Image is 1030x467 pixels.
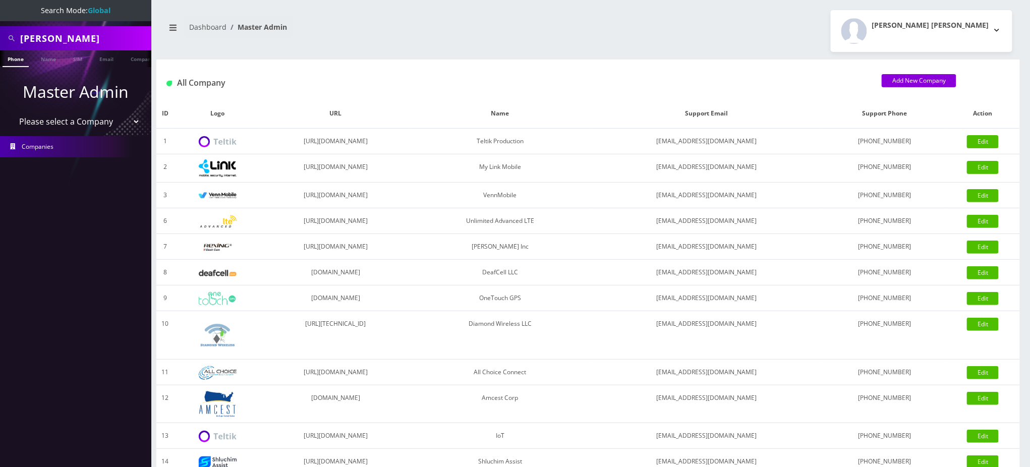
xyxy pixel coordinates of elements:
[199,366,237,380] img: All Choice Connect
[156,129,174,154] td: 1
[823,154,946,183] td: [PHONE_NUMBER]
[36,50,61,66] a: Name
[410,208,590,234] td: Unlimited Advanced LTE
[261,423,410,449] td: [URL][DOMAIN_NAME]
[199,431,237,442] img: IoT
[823,423,946,449] td: [PHONE_NUMBER]
[590,423,823,449] td: [EMAIL_ADDRESS][DOMAIN_NAME]
[590,129,823,154] td: [EMAIL_ADDRESS][DOMAIN_NAME]
[410,423,590,449] td: IoT
[199,215,237,228] img: Unlimited Advanced LTE
[967,318,999,331] a: Edit
[823,285,946,311] td: [PHONE_NUMBER]
[823,234,946,260] td: [PHONE_NUMBER]
[41,6,110,15] span: Search Mode:
[261,360,410,385] td: [URL][DOMAIN_NAME]
[590,385,823,423] td: [EMAIL_ADDRESS][DOMAIN_NAME]
[967,366,999,379] a: Edit
[261,99,410,129] th: URL
[199,270,237,276] img: DeafCell LLC
[261,285,410,311] td: [DOMAIN_NAME]
[88,6,110,15] strong: Global
[199,390,237,418] img: Amcest Corp
[967,241,999,254] a: Edit
[410,311,590,360] td: Diamond Wireless LLC
[199,136,237,148] img: Teltik Production
[410,154,590,183] td: My Link Mobile
[967,189,999,202] a: Edit
[823,360,946,385] td: [PHONE_NUMBER]
[410,360,590,385] td: All Choice Connect
[261,311,410,360] td: [URL][TECHNICAL_ID]
[20,29,149,48] input: Search All Companies
[261,183,410,208] td: [URL][DOMAIN_NAME]
[199,292,237,305] img: OneTouch GPS
[823,208,946,234] td: [PHONE_NUMBER]
[967,135,999,148] a: Edit
[882,74,956,87] a: Add New Company
[261,129,410,154] td: [URL][DOMAIN_NAME]
[823,385,946,423] td: [PHONE_NUMBER]
[590,360,823,385] td: [EMAIL_ADDRESS][DOMAIN_NAME]
[156,311,174,360] td: 10
[590,285,823,311] td: [EMAIL_ADDRESS][DOMAIN_NAME]
[126,50,159,66] a: Company
[946,99,1020,129] th: Action
[823,129,946,154] td: [PHONE_NUMBER]
[823,183,946,208] td: [PHONE_NUMBER]
[156,360,174,385] td: 11
[22,142,54,151] span: Companies
[261,154,410,183] td: [URL][DOMAIN_NAME]
[199,243,237,252] img: Rexing Inc
[590,183,823,208] td: [EMAIL_ADDRESS][DOMAIN_NAME]
[156,183,174,208] td: 3
[156,423,174,449] td: 13
[590,154,823,183] td: [EMAIL_ADDRESS][DOMAIN_NAME]
[410,260,590,285] td: DeafCell LLC
[68,50,87,66] a: SIM
[823,260,946,285] td: [PHONE_NUMBER]
[189,22,226,32] a: Dashboard
[967,266,999,279] a: Edit
[261,260,410,285] td: [DOMAIN_NAME]
[410,234,590,260] td: [PERSON_NAME] Inc
[590,99,823,129] th: Support Email
[967,292,999,305] a: Edit
[199,316,237,354] img: Diamond Wireless LLC
[872,21,989,30] h2: [PERSON_NAME] [PERSON_NAME]
[156,285,174,311] td: 9
[410,129,590,154] td: Teltik Production
[410,183,590,208] td: VennMobile
[166,81,172,86] img: All Company
[164,17,581,45] nav: breadcrumb
[174,99,261,129] th: Logo
[199,192,237,199] img: VennMobile
[967,215,999,228] a: Edit
[166,78,867,88] h1: All Company
[410,285,590,311] td: OneTouch GPS
[156,208,174,234] td: 6
[156,154,174,183] td: 2
[590,208,823,234] td: [EMAIL_ADDRESS][DOMAIN_NAME]
[156,385,174,423] td: 12
[410,385,590,423] td: Amcest Corp
[590,234,823,260] td: [EMAIL_ADDRESS][DOMAIN_NAME]
[967,392,999,405] a: Edit
[3,50,29,67] a: Phone
[94,50,119,66] a: Email
[199,159,237,177] img: My Link Mobile
[156,234,174,260] td: 7
[823,99,946,129] th: Support Phone
[831,10,1012,52] button: [PERSON_NAME] [PERSON_NAME]
[261,385,410,423] td: [DOMAIN_NAME]
[967,430,999,443] a: Edit
[261,208,410,234] td: [URL][DOMAIN_NAME]
[967,161,999,174] a: Edit
[156,99,174,129] th: ID
[823,311,946,360] td: [PHONE_NUMBER]
[261,234,410,260] td: [URL][DOMAIN_NAME]
[156,260,174,285] td: 8
[410,99,590,129] th: Name
[590,260,823,285] td: [EMAIL_ADDRESS][DOMAIN_NAME]
[226,22,287,32] li: Master Admin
